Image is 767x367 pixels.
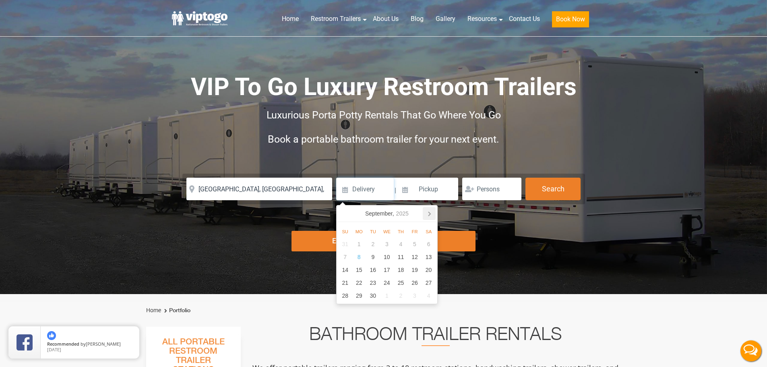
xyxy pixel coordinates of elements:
[366,251,380,263] div: 9
[338,238,352,251] div: 31
[352,276,366,289] div: 22
[394,227,408,236] div: Th
[380,289,394,302] div: 1
[336,178,394,200] input: Delivery
[352,289,366,302] div: 29
[546,10,595,32] a: Book Now
[352,251,366,263] div: 8
[338,263,352,276] div: 14
[352,227,366,236] div: Mo
[422,263,436,276] div: 20
[394,251,408,263] div: 11
[366,289,380,302] div: 30
[362,207,412,220] div: September,
[47,341,79,347] span: Recommended
[338,227,352,236] div: Su
[552,11,589,27] button: Book Now
[366,227,380,236] div: Tu
[267,109,501,121] span: Luxurious Porta Potty Rentals That Go Where You Go
[461,10,503,28] a: Resources
[191,73,577,101] span: VIP To Go Luxury Restroom Trailers
[408,238,422,251] div: 5
[47,346,61,352] span: [DATE]
[394,276,408,289] div: 25
[47,331,56,340] img: thumbs up icon
[186,178,332,200] input: Where do you need your restroom?
[352,238,366,251] div: 1
[408,289,422,302] div: 3
[305,10,367,28] a: Restroom Trailers
[47,342,133,347] span: by
[408,263,422,276] div: 19
[380,276,394,289] div: 24
[252,327,620,346] h2: Bathroom Trailer Rentals
[394,238,408,251] div: 4
[422,238,436,251] div: 6
[366,276,380,289] div: 23
[422,289,436,302] div: 4
[408,227,422,236] div: Fr
[397,178,459,200] input: Pickup
[366,263,380,276] div: 16
[422,227,436,236] div: Sa
[380,263,394,276] div: 17
[367,10,405,28] a: About Us
[735,335,767,367] button: Live Chat
[462,178,521,200] input: Persons
[276,10,305,28] a: Home
[352,263,366,276] div: 15
[292,231,475,251] div: Explore Restroom Trailers
[162,306,190,315] li: Portfolio
[394,289,408,302] div: 2
[338,251,352,263] div: 7
[380,238,394,251] div: 3
[380,227,394,236] div: We
[146,307,161,313] a: Home
[430,10,461,28] a: Gallery
[422,276,436,289] div: 27
[338,276,352,289] div: 21
[408,251,422,263] div: 12
[338,289,352,302] div: 28
[380,251,394,263] div: 10
[17,334,33,350] img: Review Rating
[396,209,409,218] i: 2025
[525,178,581,200] button: Search
[405,10,430,28] a: Blog
[395,178,396,203] span: |
[503,10,546,28] a: Contact Us
[422,251,436,263] div: 13
[366,238,380,251] div: 2
[394,263,408,276] div: 18
[268,133,499,145] span: Book a portable bathroom trailer for your next event.
[86,341,121,347] span: [PERSON_NAME]
[408,276,422,289] div: 26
